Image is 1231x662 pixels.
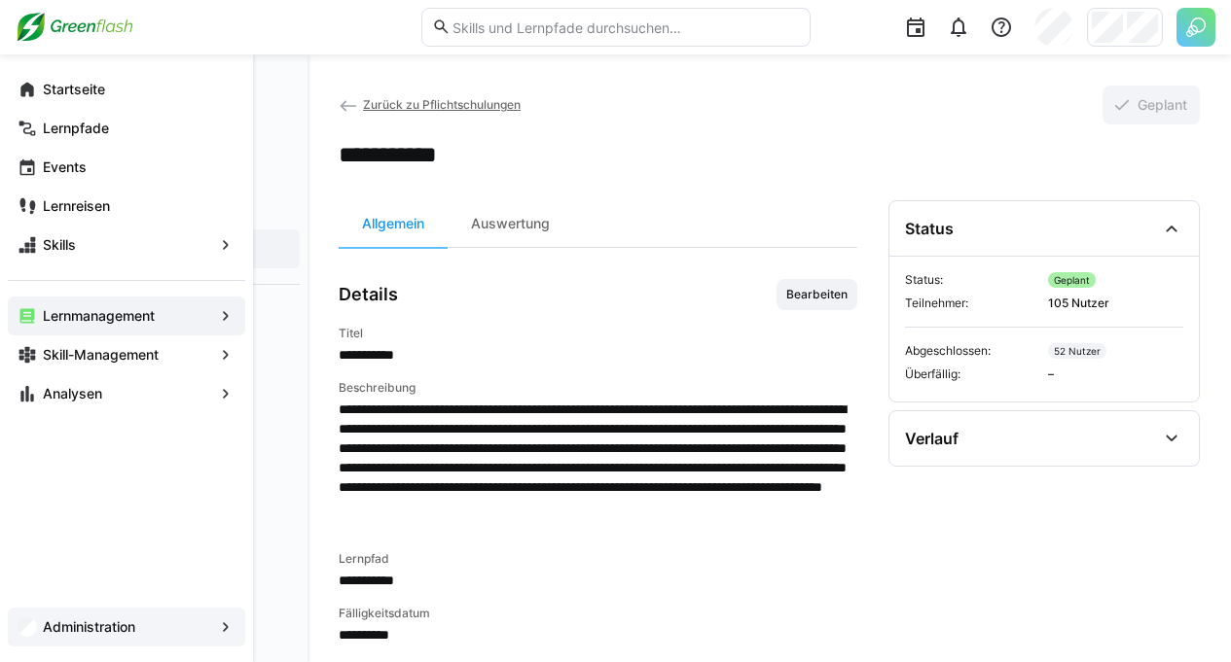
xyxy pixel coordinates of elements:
button: Bearbeiten [777,279,857,310]
div: 52 Nutzer [1048,343,1106,359]
div: Status [905,219,954,238]
span: Geplant [1135,95,1190,115]
input: Skills und Lernpfade durchsuchen… [451,18,799,36]
span: Teilnehmer: [905,296,1040,311]
h4: Fälligkeitsdatum [339,606,857,621]
h4: Beschreibung [339,380,857,396]
button: Geplant [1103,86,1200,124]
span: Status: [905,272,1040,288]
h4: Titel [339,326,857,341]
div: Allgemein [339,200,448,247]
span: Überfällig: [905,366,1040,382]
div: Auswertung [448,200,573,247]
span: Bearbeiten [784,287,850,302]
div: Verlauf [905,429,959,448]
h3: Details [339,284,398,305]
span: 105 Nutzer [1048,296,1183,311]
div: Geplant [1048,272,1096,288]
span: – [1048,366,1183,382]
span: Zurück zu Pflichtschulungen [363,97,521,112]
span: Abgeschlossen: [905,343,1040,359]
h4: Lernpfad [339,551,857,567]
a: Zurück zu Pflichtschulungen [339,97,521,112]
